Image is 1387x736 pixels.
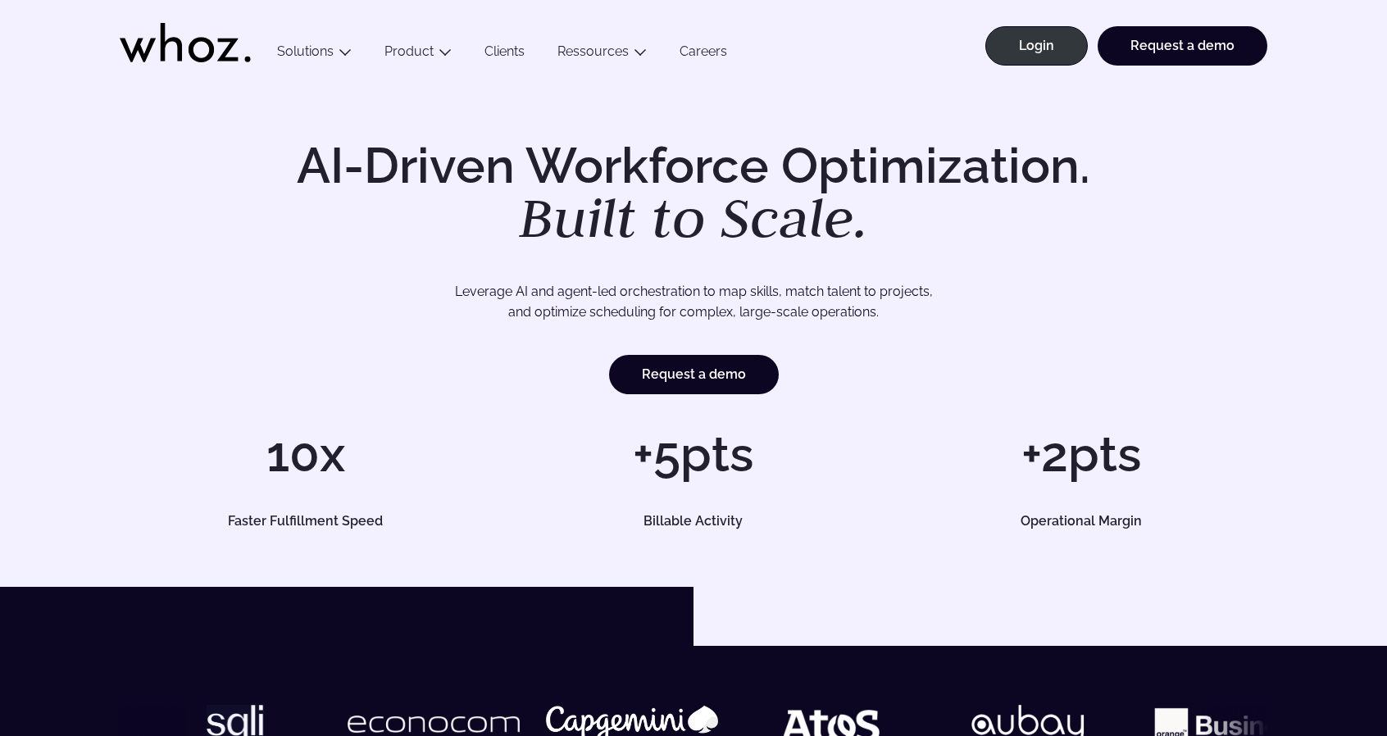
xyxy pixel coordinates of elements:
h5: Operational Margin [914,515,1248,528]
h5: Faster Fulfillment Speed [139,515,473,528]
p: Leverage AI and agent-led orchestration to map skills, match talent to projects, and optimize sch... [177,281,1210,323]
h1: +2pts [896,429,1267,479]
a: Clients [468,43,541,66]
button: Ressources [541,43,663,66]
em: Built to Scale. [519,181,868,253]
a: Request a demo [609,355,779,394]
a: Request a demo [1098,26,1267,66]
h1: 10x [120,429,491,479]
h1: AI-Driven Workforce Optimization. [274,141,1113,246]
button: Solutions [261,43,368,66]
a: Product [384,43,434,59]
a: Login [985,26,1088,66]
h5: Billable Activity [526,515,861,528]
button: Product [368,43,468,66]
h1: +5pts [507,429,879,479]
a: Ressources [557,43,629,59]
a: Careers [663,43,744,66]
